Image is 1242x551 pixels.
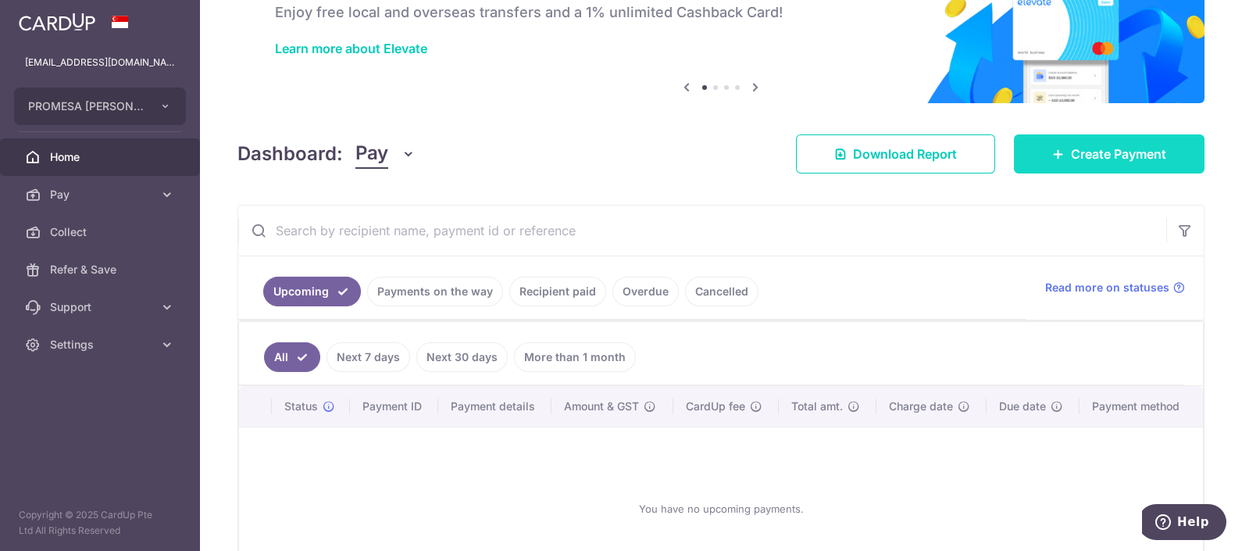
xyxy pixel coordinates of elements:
[327,342,410,372] a: Next 7 days
[350,386,437,427] th: Payment ID
[853,145,957,163] span: Download Report
[25,55,175,70] p: [EMAIL_ADDRESS][DOMAIN_NAME]
[999,399,1046,414] span: Due date
[50,187,153,202] span: Pay
[355,139,388,169] span: Pay
[275,41,427,56] a: Learn more about Elevate
[367,277,503,306] a: Payments on the way
[791,399,843,414] span: Total amt.
[1142,504,1226,543] iframe: Opens a widget where you can find more information
[438,386,552,427] th: Payment details
[50,337,153,352] span: Settings
[50,262,153,277] span: Refer & Save
[1014,134,1205,174] a: Create Payment
[50,149,153,165] span: Home
[355,139,416,169] button: Pay
[263,277,361,306] a: Upcoming
[1045,280,1185,295] a: Read more on statuses
[612,277,679,306] a: Overdue
[509,277,606,306] a: Recipient paid
[1080,386,1203,427] th: Payment method
[685,277,758,306] a: Cancelled
[1071,145,1166,163] span: Create Payment
[50,299,153,315] span: Support
[238,206,1166,256] input: Search by recipient name, payment id or reference
[416,342,508,372] a: Next 30 days
[686,399,745,414] span: CardUp fee
[284,399,318,414] span: Status
[264,342,320,372] a: All
[564,399,639,414] span: Amount & GST
[275,3,1167,22] h6: Enjoy free local and overseas transfers and a 1% unlimited Cashback Card!
[28,98,144,114] span: PROMESA [PERSON_NAME] PTE. LTD.
[514,342,636,372] a: More than 1 month
[796,134,995,174] a: Download Report
[19,13,95,31] img: CardUp
[237,140,343,168] h4: Dashboard:
[889,399,953,414] span: Charge date
[1045,280,1169,295] span: Read more on statuses
[14,88,186,125] button: PROMESA [PERSON_NAME] PTE. LTD.
[50,224,153,240] span: Collect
